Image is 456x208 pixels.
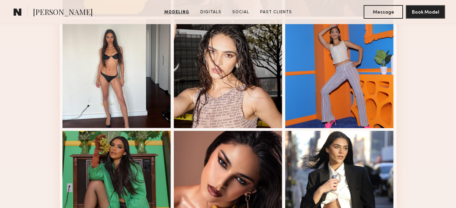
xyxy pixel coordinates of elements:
[230,9,252,15] a: Social
[406,9,445,15] a: Book Model
[364,5,403,19] button: Message
[162,9,192,15] a: Modeling
[33,7,93,19] span: [PERSON_NAME]
[257,9,295,15] a: Past Clients
[406,5,445,19] button: Book Model
[198,9,224,15] a: Digitals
